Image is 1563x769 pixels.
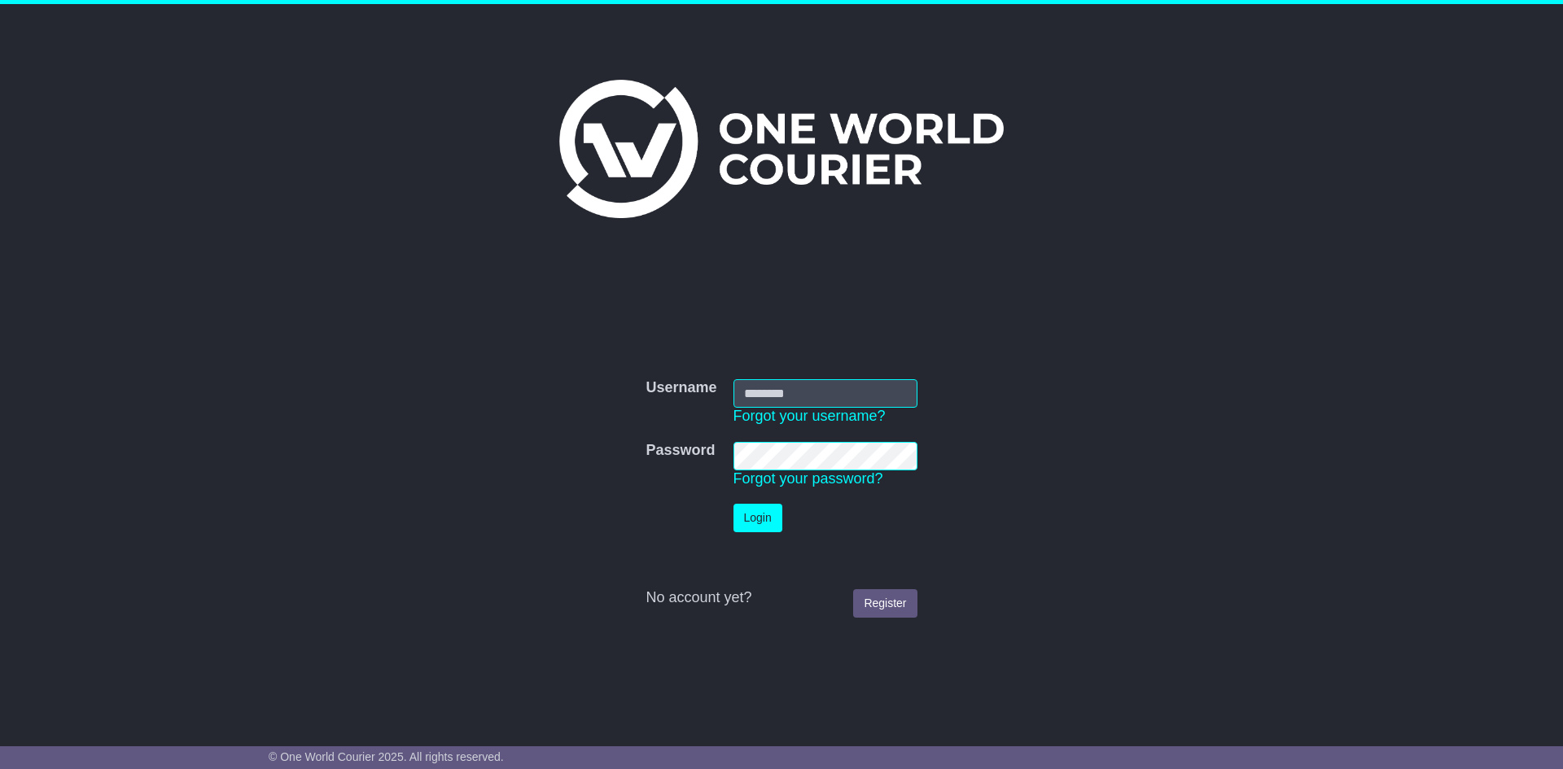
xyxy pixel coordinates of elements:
a: Forgot your password? [733,470,883,487]
a: Forgot your username? [733,408,886,424]
img: One World [559,80,1004,218]
span: © One World Courier 2025. All rights reserved. [269,750,504,763]
label: Username [646,379,716,397]
button: Login [733,504,782,532]
label: Password [646,442,715,460]
div: No account yet? [646,589,917,607]
a: Register [853,589,917,618]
